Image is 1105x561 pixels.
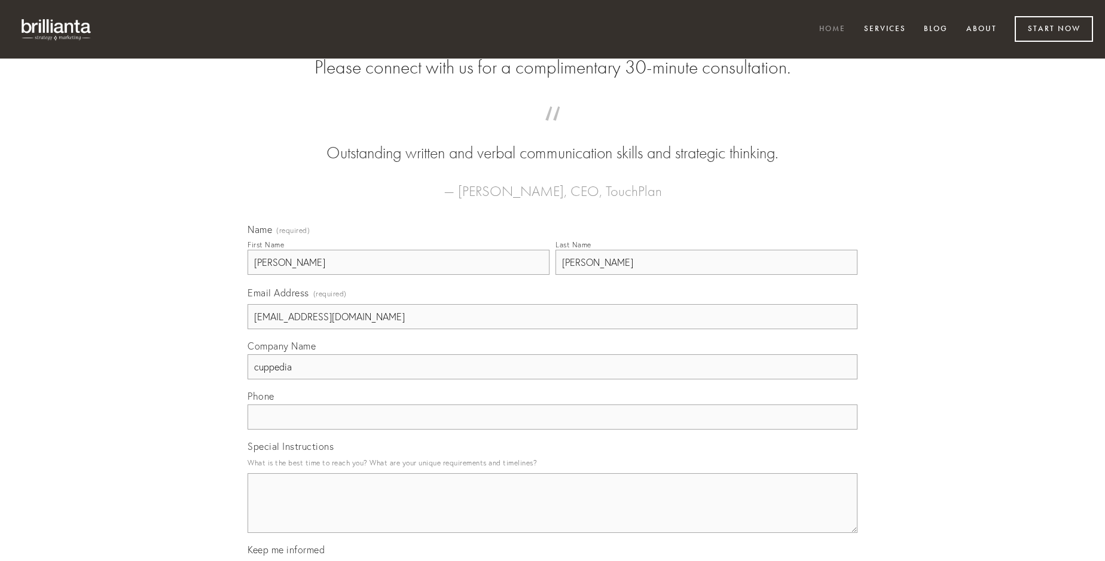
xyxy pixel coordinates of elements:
[248,440,334,452] span: Special Instructions
[248,240,284,249] div: First Name
[248,544,325,556] span: Keep me informed
[248,340,316,352] span: Company Name
[1015,16,1093,42] a: Start Now
[856,20,914,39] a: Services
[248,223,272,235] span: Name
[267,118,838,165] blockquote: Outstanding written and verbal communication skills and strategic thinking.
[248,56,857,79] h2: Please connect with us for a complimentary 30-minute consultation.
[313,286,347,302] span: (required)
[248,287,309,299] span: Email Address
[12,12,102,47] img: brillianta - research, strategy, marketing
[916,20,956,39] a: Blog
[267,118,838,142] span: “
[248,390,274,402] span: Phone
[555,240,591,249] div: Last Name
[248,455,857,471] p: What is the best time to reach you? What are your unique requirements and timelines?
[267,165,838,203] figcaption: — [PERSON_NAME], CEO, TouchPlan
[959,20,1005,39] a: About
[811,20,853,39] a: Home
[276,227,310,234] span: (required)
